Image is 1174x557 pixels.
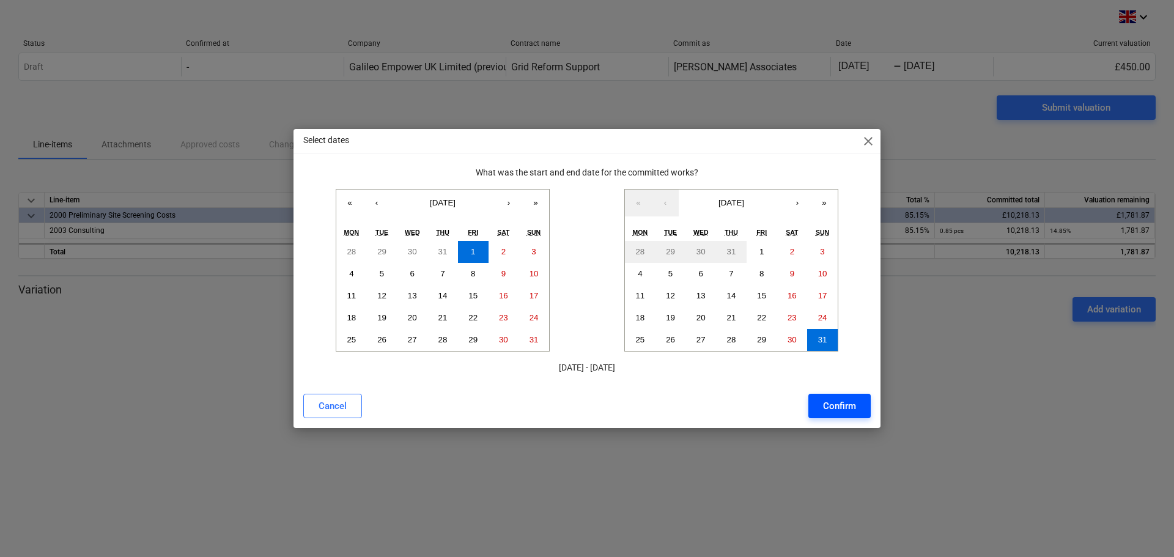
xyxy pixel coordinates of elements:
abbr: 24 August 2025 [818,313,827,322]
abbr: 17 August 2025 [818,291,827,300]
button: 12 August 2025 [655,285,686,307]
div: Confirm [823,398,856,414]
button: 28 August 2025 [427,329,458,351]
button: Confirm [808,394,871,418]
abbr: 5 August 2025 [668,269,673,278]
abbr: 27 August 2025 [696,335,706,344]
abbr: 2 August 2025 [790,247,794,256]
button: 17 August 2025 [519,285,549,307]
button: 29 July 2025 [655,241,686,263]
button: 17 August 2025 [807,285,838,307]
button: 5 August 2025 [655,263,686,285]
abbr: 21 August 2025 [727,313,736,322]
abbr: 15 August 2025 [468,291,478,300]
button: 11 August 2025 [625,285,655,307]
abbr: 3 August 2025 [531,247,536,256]
button: ‹ [652,190,679,216]
button: 1 August 2025 [747,241,777,263]
button: 9 August 2025 [777,263,808,285]
button: 18 August 2025 [336,307,367,329]
abbr: 25 August 2025 [347,335,356,344]
button: » [811,190,838,216]
button: 29 August 2025 [458,329,489,351]
abbr: 26 August 2025 [377,335,386,344]
button: 24 August 2025 [807,307,838,329]
button: 7 August 2025 [427,263,458,285]
abbr: 29 July 2025 [377,247,386,256]
button: 14 August 2025 [427,285,458,307]
button: 12 August 2025 [367,285,397,307]
abbr: 30 July 2025 [696,247,706,256]
button: 18 August 2025 [625,307,655,329]
button: › [495,190,522,216]
span: [DATE] [430,198,456,207]
abbr: 12 August 2025 [377,291,386,300]
abbr: Thursday [436,229,449,236]
button: 23 August 2025 [489,307,519,329]
abbr: 11 August 2025 [347,291,356,300]
abbr: 23 August 2025 [788,313,797,322]
abbr: 23 August 2025 [499,313,508,322]
abbr: 6 August 2025 [699,269,703,278]
p: [DATE] - [DATE] [303,361,871,374]
button: 9 August 2025 [489,263,519,285]
button: 30 August 2025 [489,329,519,351]
abbr: 25 August 2025 [635,335,644,344]
button: 4 August 2025 [336,263,367,285]
button: 28 July 2025 [336,241,367,263]
button: ‹ [363,190,390,216]
button: 5 August 2025 [367,263,397,285]
button: 21 August 2025 [427,307,458,329]
button: › [784,190,811,216]
button: 16 August 2025 [489,285,519,307]
button: 8 August 2025 [747,263,777,285]
abbr: Saturday [497,229,509,236]
button: 19 August 2025 [367,307,397,329]
abbr: 3 August 2025 [820,247,824,256]
abbr: 28 August 2025 [438,335,448,344]
abbr: 22 August 2025 [468,313,478,322]
abbr: 31 July 2025 [438,247,448,256]
button: 3 August 2025 [807,241,838,263]
button: 30 July 2025 [397,241,427,263]
abbr: 2 August 2025 [501,247,506,256]
abbr: 13 August 2025 [696,291,706,300]
abbr: 24 August 2025 [530,313,539,322]
button: 2 August 2025 [489,241,519,263]
button: 30 August 2025 [777,329,808,351]
button: 25 August 2025 [625,329,655,351]
abbr: 16 August 2025 [499,291,508,300]
abbr: Sunday [527,229,541,236]
abbr: 13 August 2025 [408,291,417,300]
abbr: 20 August 2025 [408,313,417,322]
span: [DATE] [718,198,744,207]
abbr: 30 July 2025 [408,247,417,256]
abbr: 18 August 2025 [347,313,356,322]
button: 10 August 2025 [519,263,549,285]
abbr: Sunday [816,229,829,236]
abbr: 19 August 2025 [666,313,675,322]
button: « [336,190,363,216]
button: 8 August 2025 [458,263,489,285]
abbr: 28 August 2025 [727,335,736,344]
span: close [861,134,876,149]
abbr: 14 August 2025 [438,291,448,300]
button: 20 August 2025 [685,307,716,329]
abbr: 4 August 2025 [638,269,642,278]
abbr: 9 August 2025 [790,269,794,278]
button: 14 August 2025 [716,285,747,307]
abbr: 29 August 2025 [468,335,478,344]
abbr: Wednesday [405,229,420,236]
abbr: 22 August 2025 [757,313,766,322]
abbr: 12 August 2025 [666,291,675,300]
button: 11 August 2025 [336,285,367,307]
button: 16 August 2025 [777,285,808,307]
button: 28 July 2025 [625,241,655,263]
button: 13 August 2025 [685,285,716,307]
abbr: 9 August 2025 [501,269,506,278]
button: 23 August 2025 [777,307,808,329]
p: Select dates [303,134,349,147]
abbr: 7 August 2025 [729,269,733,278]
abbr: 20 August 2025 [696,313,706,322]
abbr: Saturday [786,229,798,236]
